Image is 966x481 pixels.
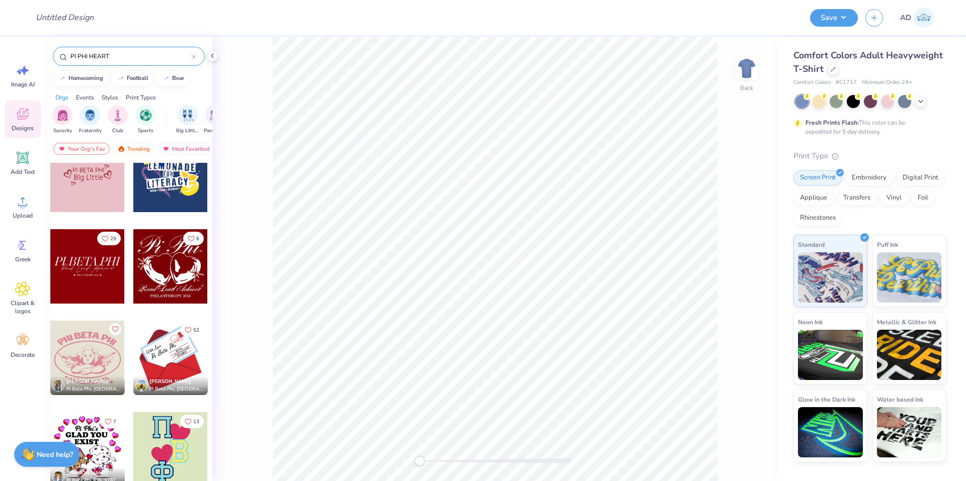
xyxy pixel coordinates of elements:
[793,49,943,75] span: Comfort Colors Adult Heavyweight T-Shirt
[97,232,121,245] button: Like
[79,105,102,135] div: filter for Fraternity
[880,190,908,206] div: Vinyl
[798,394,855,405] span: Glow in the Dark Ink
[180,323,204,337] button: Like
[112,110,123,121] img: Club Image
[193,328,199,333] span: 52
[877,407,942,457] img: Water based Ink
[135,105,155,135] div: filter for Sports
[900,12,911,24] span: AD
[126,93,156,102] div: Print Types
[117,145,125,152] img: trending.gif
[837,190,877,206] div: Transfers
[877,330,942,380] img: Metallic & Glitter Ink
[12,124,34,132] span: Designs
[806,118,929,136] div: This color can be expedited for 5 day delivery.
[111,71,153,86] button: football
[135,105,155,135] button: filter button
[57,110,68,121] img: Sorority Image
[110,236,116,241] span: 29
[68,75,103,81] div: homecoming
[176,127,199,135] span: Big Little Reveal
[85,110,96,121] img: Fraternity Image
[793,170,842,185] div: Screen Print
[58,145,66,152] img: most_fav.gif
[737,58,757,78] img: Back
[108,105,128,135] div: filter for Club
[79,127,102,135] span: Fraternity
[740,83,753,92] div: Back
[157,143,214,155] div: Most Favorited
[66,386,121,393] span: Pi Beta Phi, [GEOGRAPHIC_DATA][US_STATE]
[69,51,192,61] input: Try "Alpha"
[798,330,863,380] img: Neon Ink
[162,75,170,81] img: trend_line.gif
[28,8,102,28] input: Untitled Design
[66,378,108,385] span: [PERSON_NAME]
[53,71,108,86] button: homecoming
[877,317,936,327] span: Metallic & Glitter Ink
[113,143,154,155] div: Trending
[6,299,39,315] span: Clipart & logos
[53,127,72,135] span: Sorority
[52,105,72,135] button: filter button
[896,8,938,28] a: AD
[66,469,108,476] span: [PERSON_NAME]
[914,8,934,28] img: Aldro Dalugdog
[836,78,857,87] span: # C1717
[204,105,227,135] button: filter button
[127,75,148,81] div: football
[798,252,863,303] img: Standard
[140,110,151,121] img: Sports Image
[52,105,72,135] div: filter for Sorority
[55,93,68,102] div: Orgs
[109,323,121,335] button: Like
[196,236,199,241] span: 6
[58,75,66,81] img: trend_line.gif
[896,170,945,185] div: Digital Print
[793,190,834,206] div: Applique
[112,127,123,135] span: Club
[810,9,858,27] button: Save
[798,239,825,250] span: Standard
[793,211,842,226] div: Rhinestones
[11,80,35,88] span: Image AI
[37,450,73,459] strong: Need help?
[204,105,227,135] div: filter for Parent's Weekend
[15,255,31,263] span: Greek
[176,105,199,135] div: filter for Big Little Reveal
[193,419,199,424] span: 13
[877,394,923,405] span: Water based Ink
[877,239,898,250] span: Puff Ink
[79,105,102,135] button: filter button
[415,456,425,466] div: Accessibility label
[793,78,831,87] span: Comfort Colors
[806,119,859,127] strong: Fresh Prints Flash:
[182,110,193,121] img: Big Little Reveal Image
[11,168,35,176] span: Add Text
[100,415,121,428] button: Like
[798,407,863,457] img: Glow in the Dark Ink
[76,93,94,102] div: Events
[53,143,110,155] div: Your Org's Fav
[845,170,893,185] div: Embroidery
[911,190,935,206] div: Foil
[138,127,153,135] span: Sports
[108,105,128,135] button: filter button
[862,78,912,87] span: Minimum Order: 24 +
[102,93,118,102] div: Styles
[113,419,116,424] span: 7
[204,127,227,135] span: Parent's Weekend
[117,75,125,81] img: trend_line.gif
[162,145,170,152] img: most_fav.gif
[149,378,191,385] span: [PERSON_NAME]
[183,232,204,245] button: Like
[798,317,823,327] span: Neon Ink
[176,105,199,135] button: filter button
[210,110,221,121] img: Parent's Weekend Image
[877,252,942,303] img: Puff Ink
[172,75,184,81] div: bear
[11,351,35,359] span: Decorate
[180,415,204,428] button: Like
[793,150,946,162] div: Print Type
